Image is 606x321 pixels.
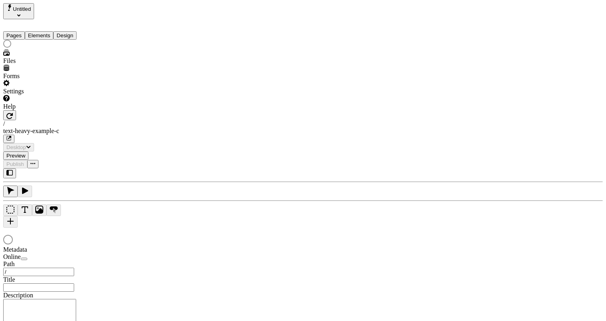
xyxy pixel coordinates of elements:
[3,204,18,216] button: Box
[3,253,21,260] span: Online
[3,143,34,151] button: Desktop
[3,57,105,65] div: Files
[3,103,105,110] div: Help
[3,31,25,40] button: Pages
[53,31,77,40] button: Design
[3,120,603,127] div: /
[6,153,25,159] span: Preview
[3,246,99,253] div: Metadata
[3,260,14,267] span: Path
[3,127,603,135] div: text-heavy-example-c
[3,292,33,299] span: Description
[3,276,15,283] span: Title
[18,204,32,216] button: Text
[46,204,61,216] button: Button
[3,151,28,160] button: Preview
[6,161,24,167] span: Publish
[32,204,46,216] button: Image
[3,88,105,95] div: Settings
[3,160,27,168] button: Publish
[3,3,34,19] button: Select site
[3,73,105,80] div: Forms
[13,6,31,12] span: Untitled
[6,144,26,150] span: Desktop
[25,31,54,40] button: Elements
